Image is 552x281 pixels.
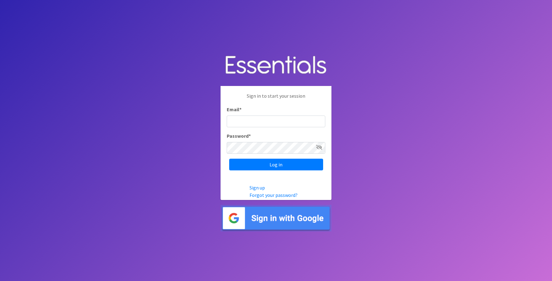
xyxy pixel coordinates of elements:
label: Password [227,132,251,140]
img: Sign in with Google [221,205,331,232]
label: Email [227,106,241,113]
abbr: required [239,106,241,112]
p: Sign in to start your session [227,92,325,106]
a: Sign up [250,185,265,191]
img: Human Essentials [221,50,331,81]
a: Forgot your password? [250,192,298,198]
input: Log in [229,159,323,170]
abbr: required [249,133,251,139]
